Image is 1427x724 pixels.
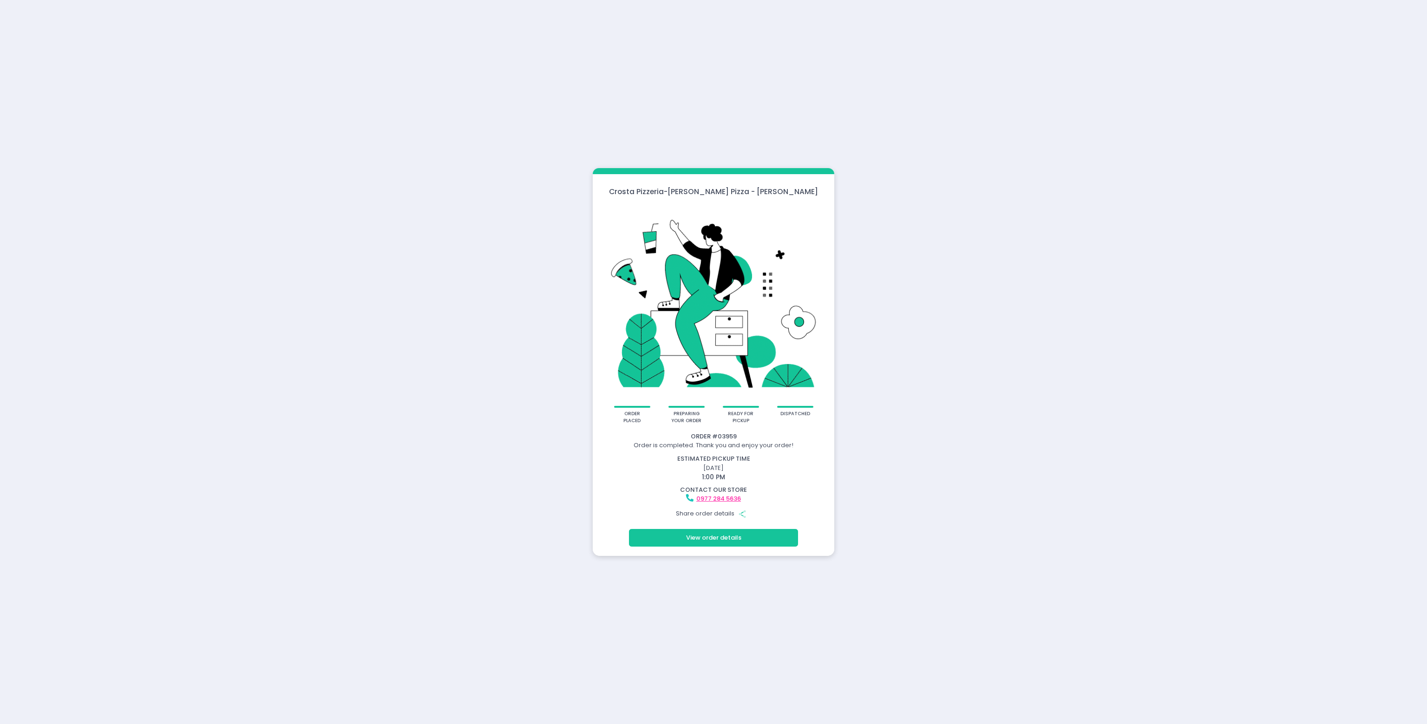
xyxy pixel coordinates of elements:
div: preparing your order [671,411,701,424]
div: Order # 03959 [594,432,833,441]
div: order placed [617,411,647,424]
div: [DATE] [589,454,839,482]
div: Order is completed. Thank you and enjoy your order! [594,441,833,450]
button: View order details [629,529,798,547]
div: estimated pickup time [594,454,833,463]
div: dispatched [780,411,810,417]
a: 0977 284 5636 [696,494,741,503]
img: talkie [605,203,822,406]
div: Share order details [594,505,833,522]
div: ready for pickup [726,411,756,424]
span: 1:00 PM [702,472,725,482]
div: contact our store [594,485,833,495]
div: Crosta Pizzeria - [PERSON_NAME] Pizza - [PERSON_NAME] [593,186,834,197]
